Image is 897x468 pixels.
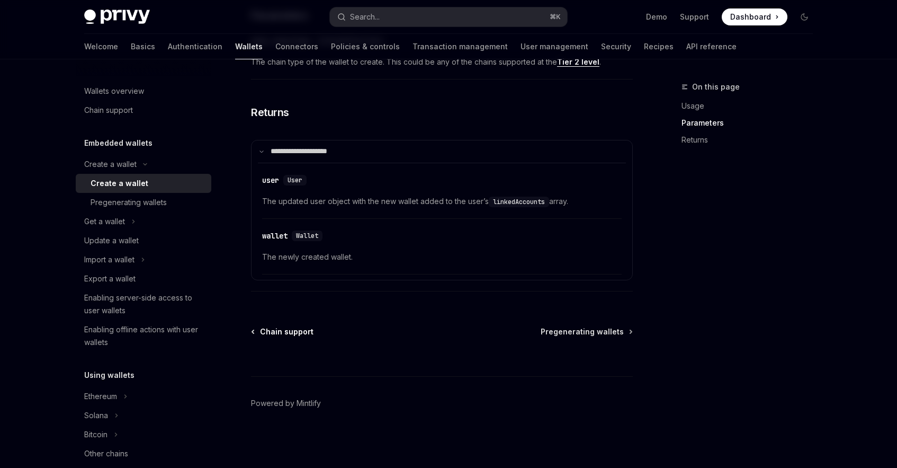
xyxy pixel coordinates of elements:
a: Welcome [84,34,118,59]
div: Chain support [84,104,133,117]
a: Chain support [76,101,211,120]
a: API reference [686,34,737,59]
div: Get a wallet [84,215,125,228]
a: Returns [681,131,821,148]
a: Enabling offline actions with user wallets [76,320,211,352]
h5: Embedded wallets [84,137,153,149]
a: Security [601,34,631,59]
div: Enabling offline actions with user wallets [84,323,205,349]
div: Pregenerating wallets [91,196,167,209]
a: Powered by Mintlify [251,398,321,409]
a: Connectors [275,34,318,59]
a: Dashboard [722,8,787,25]
a: Enabling server-side access to user wallets [76,288,211,320]
span: ⌘ K [550,13,561,21]
a: Transaction management [412,34,508,59]
a: Tier 2 level [557,57,599,67]
a: Support [680,12,709,22]
a: Wallets overview [76,82,211,101]
button: Toggle dark mode [796,8,813,25]
a: Recipes [644,34,674,59]
span: On this page [692,81,740,93]
button: Toggle Get a wallet section [76,212,211,231]
code: linkedAccounts [489,197,549,207]
div: Search... [350,11,380,23]
div: Export a wallet [84,272,136,285]
div: Update a wallet [84,234,139,247]
div: Other chains [84,447,128,460]
span: Dashboard [730,12,771,22]
span: User [288,176,302,184]
button: Toggle Create a wallet section [76,155,211,174]
div: wallet [262,231,288,241]
h5: Using wallets [84,369,134,382]
button: Toggle Bitcoin section [76,425,211,444]
div: Enabling server-side access to user wallets [84,292,205,317]
button: Open search [330,7,567,27]
div: Create a wallet [84,158,137,171]
a: Create a wallet [76,174,211,193]
button: Toggle Solana section [76,406,211,425]
a: Other chains [76,444,211,463]
span: The updated user object with the new wallet added to the user’s array. [262,195,622,208]
button: Toggle Import a wallet section [76,250,211,269]
a: Parameters [681,114,821,131]
div: user [262,175,279,186]
span: The chain type of the wallet to create. This could be any of the chains supported at the . [251,56,633,68]
span: The newly created wallet. [262,251,622,263]
div: Wallets overview [84,85,144,98]
div: Create a wallet [91,177,148,190]
a: Export a wallet [76,269,211,288]
div: Bitcoin [84,428,107,441]
img: dark logo [84,10,150,24]
span: Wallet [296,232,318,240]
a: Update a wallet [76,231,211,250]
span: Returns [251,105,289,120]
button: Toggle Ethereum section [76,387,211,406]
span: Chain support [260,326,313,337]
a: Authentication [168,34,222,59]
a: Policies & controls [331,34,400,59]
a: Basics [131,34,155,59]
div: Import a wallet [84,253,134,266]
a: Pregenerating wallets [76,193,211,212]
a: Chain support [252,326,313,337]
a: Wallets [235,34,263,59]
a: Usage [681,98,821,114]
a: Demo [646,12,667,22]
span: Pregenerating wallets [541,326,624,337]
div: Solana [84,409,108,422]
div: Ethereum [84,390,117,403]
a: User management [521,34,588,59]
a: Pregenerating wallets [541,326,632,337]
